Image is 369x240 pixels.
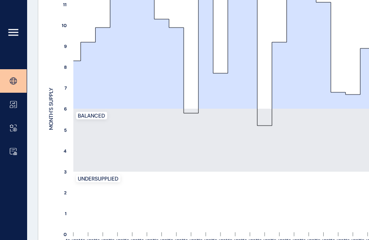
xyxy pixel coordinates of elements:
text: MONTH'S SUPPLY [48,88,55,130]
text: 11 [63,2,67,8]
text: 3 [64,169,67,175]
text: 0 [64,232,67,237]
text: 2 [64,190,67,196]
text: 5 [64,127,67,133]
text: 6 [64,106,67,112]
text: 9 [64,43,67,49]
text: 8 [64,64,67,70]
text: 1 [65,211,67,216]
text: 4 [64,148,67,154]
text: 10 [62,23,67,28]
text: 7 [64,85,67,91]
